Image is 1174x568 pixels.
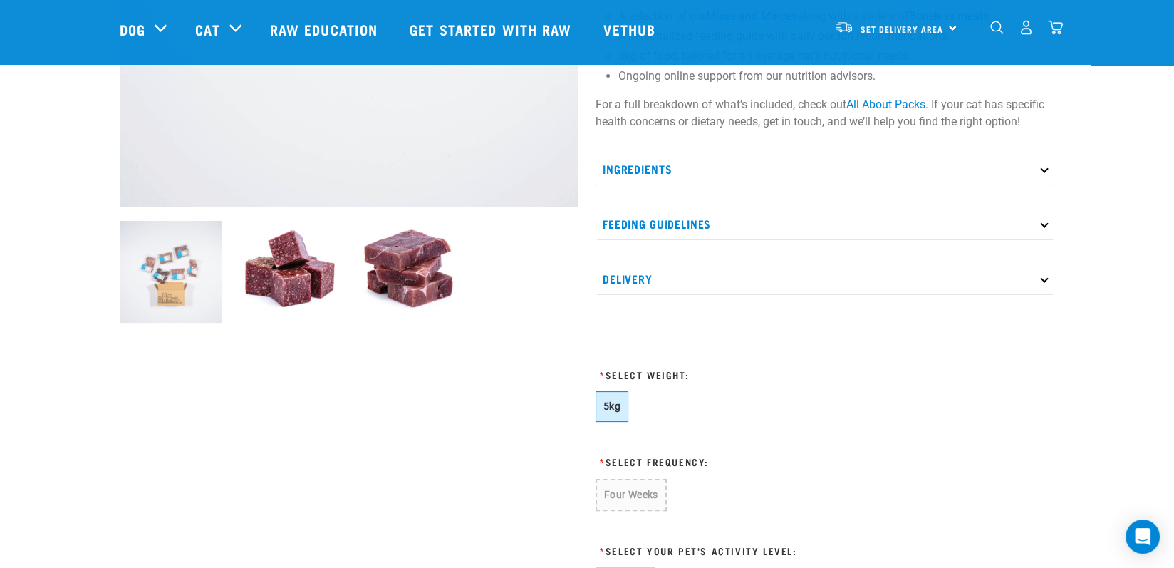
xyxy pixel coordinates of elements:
button: Four Weeks [596,479,667,511]
a: Get started with Raw [395,1,589,58]
img: van-moving.png [834,21,853,33]
img: home-icon@2x.png [1048,20,1063,35]
a: Dog [120,19,145,40]
img: home-icon-1@2x.png [990,21,1004,34]
button: 5kg [596,391,628,422]
p: Ingredients [596,153,1054,185]
img: Whole Minced Rabbit Cubes 01 [239,221,341,323]
a: All About Packs [846,98,925,111]
h3: Select Your Pet's Activity Level: [596,545,916,556]
span: Set Delivery Area [861,26,943,31]
h3: Select Frequency: [596,456,916,467]
a: Vethub [589,1,673,58]
p: For a full breakdown of what’s included, check out . If your cat has specific health concerns or ... [596,96,1054,130]
p: Delivery [596,263,1054,295]
p: Feeding Guidelines [596,208,1054,240]
img: Cat 0 2sec [120,221,222,323]
img: 1164 Wallaby Fillets 01 [358,221,459,323]
li: Ongoing online support from our nutrition advisors. [618,68,1054,85]
a: Raw Education [256,1,395,58]
div: Open Intercom Messenger [1126,520,1160,554]
span: 5kg [603,401,620,412]
a: Cat [195,19,219,40]
h3: Select Weight: [596,369,916,380]
img: user.png [1019,20,1034,35]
